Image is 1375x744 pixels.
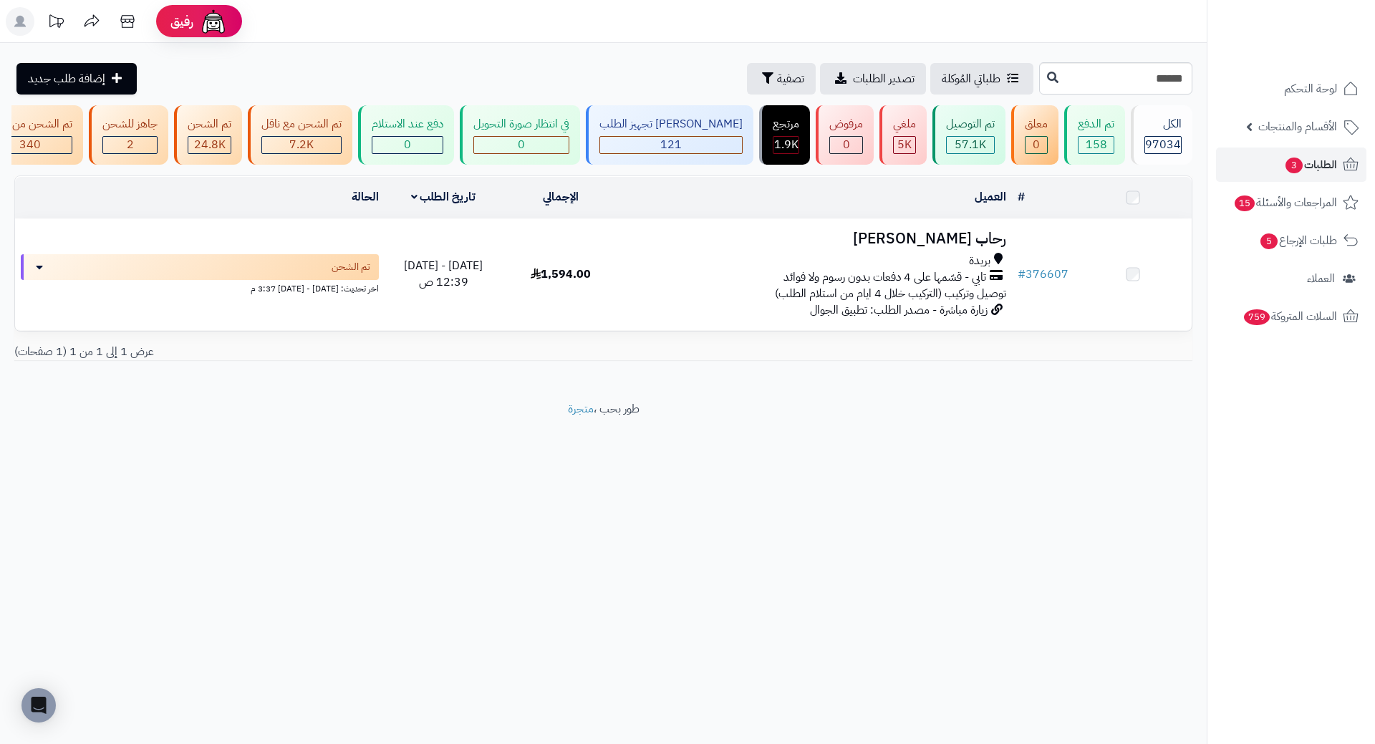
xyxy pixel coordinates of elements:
a: الطلبات3 [1216,148,1366,182]
div: تم الشحن [188,116,231,132]
span: 3 [1285,157,1303,174]
span: # [1018,266,1026,283]
div: Open Intercom Messenger [21,688,56,723]
span: 158 [1086,136,1107,153]
span: طلبات الإرجاع [1259,231,1337,251]
a: تم الدفع 158 [1061,105,1128,165]
a: #376607 [1018,266,1068,283]
div: 2 [103,137,157,153]
div: 1852 [773,137,799,153]
div: تم التوصيل [946,116,995,132]
div: 0 [1026,137,1047,153]
a: لوحة التحكم [1216,72,1366,106]
a: السلات المتروكة759 [1216,299,1366,334]
span: 1.9K [774,136,799,153]
span: 0 [1033,136,1040,153]
span: رفيق [170,13,193,30]
span: طلباتي المُوكلة [942,70,1000,87]
span: 121 [660,136,682,153]
a: مرفوض 0 [813,105,877,165]
span: 2 [127,136,134,153]
a: العملاء [1216,261,1366,296]
div: 57127 [947,137,994,153]
img: logo-2.png [1278,11,1361,41]
a: [PERSON_NAME] تجهيز الطلب 121 [583,105,756,165]
span: 1,594.00 [531,266,591,283]
div: 0 [830,137,862,153]
a: تم الشحن 24.8K [171,105,245,165]
a: تصدير الطلبات [820,63,926,95]
div: 5001 [894,137,915,153]
span: 0 [518,136,525,153]
span: إضافة طلب جديد [28,70,105,87]
img: ai-face.png [199,7,228,36]
div: دفع عند الاستلام [372,116,443,132]
span: 0 [843,136,850,153]
div: جاهز للشحن [102,116,158,132]
span: السلات المتروكة [1243,306,1337,327]
a: # [1018,188,1025,206]
a: تم التوصيل 57.1K [930,105,1008,165]
a: تاريخ الطلب [411,188,476,206]
div: 0 [474,137,569,153]
div: تم الشحن مع ناقل [261,116,342,132]
div: الكل [1144,116,1182,132]
a: المراجعات والأسئلة15 [1216,185,1366,220]
a: معلق 0 [1008,105,1061,165]
a: دفع عند الاستلام 0 [355,105,457,165]
a: جاهز للشحن 2 [86,105,171,165]
span: 759 [1243,309,1271,326]
a: الحالة [352,188,379,206]
div: [PERSON_NAME] تجهيز الطلب [599,116,743,132]
a: ملغي 5K [877,105,930,165]
span: بريدة [969,253,990,269]
div: مرفوض [829,116,863,132]
div: معلق [1025,116,1048,132]
span: 0 [404,136,411,153]
a: تحديثات المنصة [38,7,74,39]
span: تصفية [777,70,804,87]
span: 15 [1234,195,1255,212]
a: العميل [975,188,1006,206]
a: تم الشحن مع ناقل 7.2K [245,105,355,165]
span: 24.8K [194,136,226,153]
a: في انتظار صورة التحويل 0 [457,105,583,165]
button: تصفية [747,63,816,95]
span: العملاء [1307,269,1335,289]
h3: رحاب [PERSON_NAME] [626,231,1006,247]
span: 7.2K [289,136,314,153]
a: طلبات الإرجاع5 [1216,223,1366,258]
div: اخر تحديث: [DATE] - [DATE] 3:37 م [21,280,379,295]
span: 5K [897,136,912,153]
a: طلباتي المُوكلة [930,63,1033,95]
div: تم الدفع [1078,116,1114,132]
span: لوحة التحكم [1284,79,1337,99]
div: 121 [600,137,742,153]
div: 24815 [188,137,231,153]
span: تم الشحن [332,260,370,274]
div: 7222 [262,137,341,153]
span: 57.1K [955,136,986,153]
div: 158 [1079,137,1114,153]
span: تابي - قسّمها على 4 دفعات بدون رسوم ولا فوائد [783,269,986,286]
div: 0 [372,137,443,153]
span: زيارة مباشرة - مصدر الطلب: تطبيق الجوال [810,301,988,319]
span: [DATE] - [DATE] 12:39 ص [404,257,483,291]
a: إضافة طلب جديد [16,63,137,95]
div: عرض 1 إلى 1 من 1 (1 صفحات) [4,344,604,360]
a: مرتجع 1.9K [756,105,813,165]
span: تصدير الطلبات [853,70,915,87]
span: 5 [1260,233,1278,250]
span: الأقسام والمنتجات [1258,117,1337,137]
a: الكل97034 [1128,105,1195,165]
a: متجرة [568,400,594,417]
span: توصيل وتركيب (التركيب خلال 4 ايام من استلام الطلب) [775,285,1006,302]
span: 340 [19,136,41,153]
span: 97034 [1145,136,1181,153]
span: المراجعات والأسئلة [1233,193,1337,213]
span: الطلبات [1284,155,1337,175]
div: ملغي [893,116,916,132]
div: في انتظار صورة التحويل [473,116,569,132]
div: مرتجع [773,116,799,132]
a: الإجمالي [543,188,579,206]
